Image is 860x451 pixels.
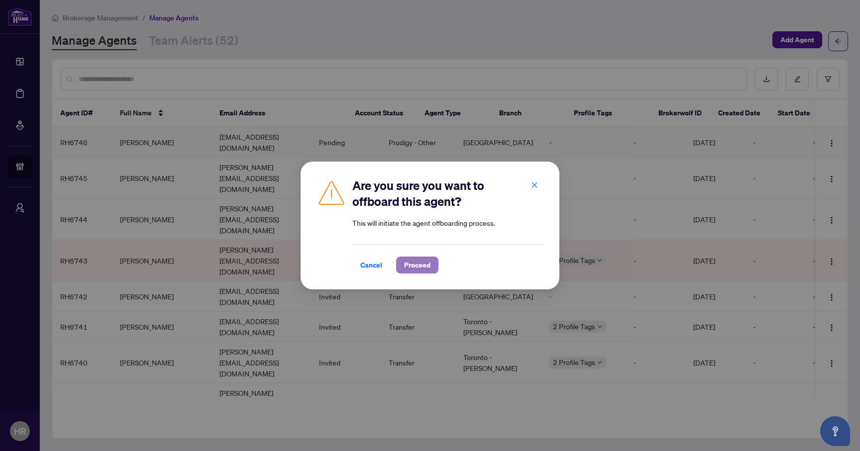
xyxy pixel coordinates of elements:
[396,257,438,273] button: Proceed
[352,217,543,228] article: This will initiate the agent offboarding process.
[404,257,430,273] span: Proceed
[531,181,538,188] span: close
[352,257,390,273] button: Cancel
[360,257,382,273] span: Cancel
[317,178,346,207] img: Caution Icon
[352,178,543,209] h2: Are you sure you want to offboard this agent?
[820,416,850,446] button: Open asap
